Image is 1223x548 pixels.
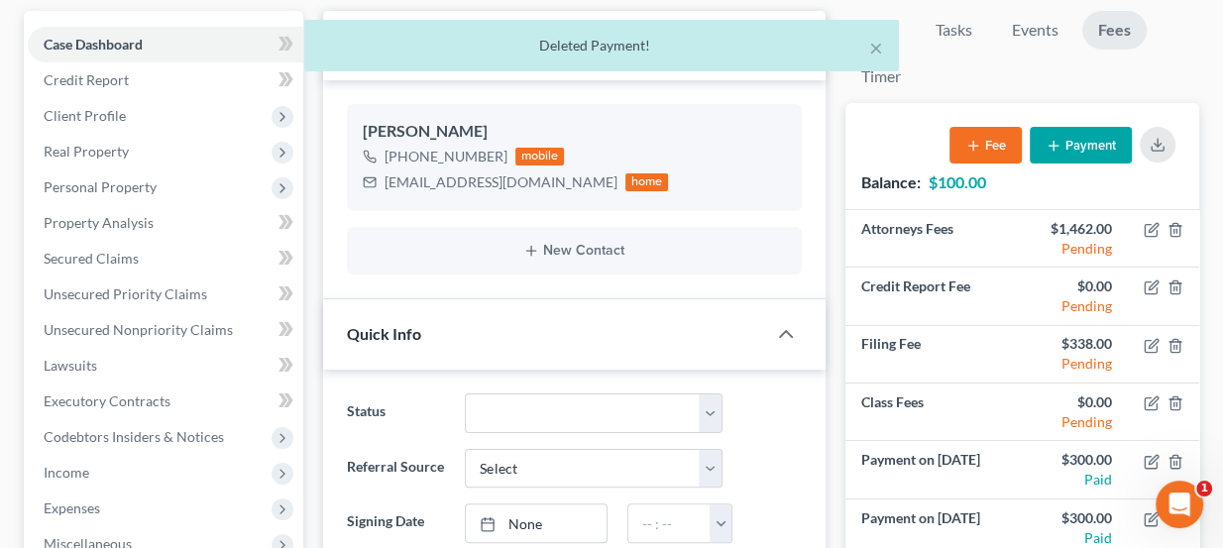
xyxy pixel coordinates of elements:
div: $300.00 [1038,508,1112,528]
span: Lawsuits [44,357,97,374]
input: -- : -- [628,504,712,542]
a: Fees [1082,11,1147,50]
span: Credit Report [44,71,129,88]
label: Signing Date [337,503,456,543]
span: Personal Property [44,178,157,195]
div: Paid [1038,470,1112,490]
div: home [625,173,669,191]
a: Unsecured Priority Claims [28,276,303,312]
span: Secured Claims [44,250,139,267]
span: Unsecured Priority Claims [44,285,207,302]
iframe: Intercom live chat [1156,481,1203,528]
a: Unsecured Nonpriority Claims [28,312,303,348]
div: $300.00 [1038,450,1112,470]
span: Client Profile [44,107,126,124]
div: [PERSON_NAME] [363,120,787,144]
strong: $100.00 [929,172,986,191]
div: [EMAIL_ADDRESS][DOMAIN_NAME] [385,172,617,192]
span: Executory Contracts [44,392,170,409]
span: Unsecured Nonpriority Claims [44,321,233,338]
td: Credit Report Fee [845,268,1022,325]
a: None [466,504,606,542]
a: Property Analysis [28,205,303,241]
a: Docs [845,11,912,50]
button: Payment [1030,127,1132,164]
div: Paid [1038,528,1112,548]
div: $0.00 [1038,392,1112,412]
span: Codebtors Insiders & Notices [44,428,224,445]
div: $0.00 [1038,276,1112,296]
span: 1 [1196,481,1212,496]
div: Pending [1038,296,1112,316]
a: Tasks [920,11,988,50]
div: Pending [1038,239,1112,259]
button: Fee [949,127,1022,164]
td: Payment on [DATE] [845,441,1022,498]
div: $1,462.00 [1038,219,1112,239]
div: Pending [1038,354,1112,374]
span: Quick Info [347,324,421,343]
td: Attorneys Fees [845,210,1022,268]
span: Property Analysis [44,214,154,231]
td: Filing Fee [845,325,1022,383]
span: Real Property [44,143,129,160]
span: Income [44,464,89,481]
div: $338.00 [1038,334,1112,354]
a: Events [996,11,1074,50]
div: Pending [1038,412,1112,432]
a: Executory Contracts [28,384,303,419]
td: Class Fees [845,384,1022,441]
div: Deleted Payment! [320,36,883,55]
button: New Contact [363,243,787,259]
div: mobile [515,148,565,165]
a: Secured Claims [28,241,303,276]
label: Referral Source [337,449,456,489]
div: [PHONE_NUMBER] [385,147,507,166]
a: Lawsuits [28,348,303,384]
span: Expenses [44,499,100,516]
button: × [869,36,883,59]
strong: Balance: [861,172,921,191]
label: Status [337,393,456,433]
